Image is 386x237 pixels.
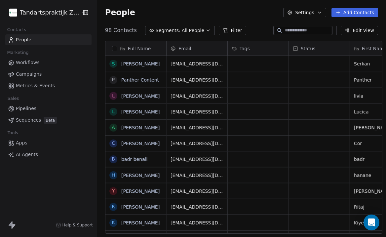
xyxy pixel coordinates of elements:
span: Tags [240,45,250,52]
a: [PERSON_NAME] [121,125,160,130]
span: [EMAIL_ADDRESS][DOMAIN_NAME] [171,172,223,178]
span: All People [182,27,204,34]
span: Metrics & Events [16,82,55,89]
span: AI Agents [16,151,38,158]
span: Marketing [4,48,31,58]
div: Email [167,41,227,56]
div: A [112,124,115,131]
span: People [105,8,135,18]
span: [EMAIL_ADDRESS][DOMAIN_NAME] [171,188,223,194]
span: 98 Contacts [105,26,137,34]
span: [EMAIL_ADDRESS][DOMAIN_NAME] [171,219,223,226]
a: Metrics & Events [5,80,92,91]
img: cropped-Favicon-Zijdelwaard.webp [9,9,17,17]
span: Status [301,45,316,52]
a: [PERSON_NAME] [121,109,160,114]
span: Campaigns [16,71,42,78]
a: [PERSON_NAME] [121,220,160,225]
a: [PERSON_NAME] [121,141,160,146]
a: SequencesBeta [5,115,92,126]
div: grid [105,56,167,234]
span: Apps [16,139,27,146]
span: Email [178,45,191,52]
span: [EMAIL_ADDRESS][DOMAIN_NAME] [171,140,223,147]
a: [PERSON_NAME] [121,188,160,194]
a: Campaigns [5,69,92,80]
a: Help & Support [56,222,93,228]
a: [PERSON_NAME] [121,173,160,178]
div: P [112,76,115,83]
a: badr benali [121,157,147,162]
a: AI Agents [5,149,92,160]
a: People [5,34,92,45]
span: Pipelines [16,105,36,112]
button: Edit View [341,26,378,35]
span: People [16,36,31,43]
span: Sequences [16,117,41,124]
div: Full Name [105,41,166,56]
button: Add Contacts [331,8,378,17]
span: Sales [5,94,22,103]
span: Tools [5,128,21,138]
span: Segments: [156,27,180,34]
div: C [112,140,115,147]
span: [EMAIL_ADDRESS][DOMAIN_NAME] [171,77,223,83]
span: Full Name [128,45,151,52]
div: Y [112,187,115,194]
button: Tandartspraktijk Zijdelwaard [8,7,77,18]
div: R [112,203,115,210]
div: h [111,172,115,178]
a: Apps [5,138,92,148]
span: [EMAIL_ADDRESS][DOMAIN_NAME] [171,204,223,210]
span: Tandartspraktijk Zijdelwaard [20,8,80,17]
div: L [112,108,115,115]
a: Pipelines [5,103,92,114]
a: Panther Content [121,77,159,83]
span: [EMAIL_ADDRESS][DOMAIN_NAME] [171,124,223,131]
button: Settings [283,8,326,17]
span: Contacts [4,25,29,35]
div: K [112,219,115,226]
span: Help & Support [62,222,93,228]
div: Open Intercom Messenger [364,215,379,230]
span: Beta [44,117,57,124]
span: [EMAIL_ADDRESS][DOMAIN_NAME] [171,60,223,67]
div: Status [289,41,350,56]
span: [EMAIL_ADDRESS][DOMAIN_NAME] [171,108,223,115]
a: Workflows [5,57,92,68]
div: l [112,92,115,99]
div: S [112,60,115,67]
div: b [112,156,115,163]
a: [PERSON_NAME] [121,61,160,66]
span: [EMAIL_ADDRESS][DOMAIN_NAME] [171,93,223,99]
span: [EMAIL_ADDRESS][DOMAIN_NAME] [171,156,223,163]
a: [PERSON_NAME] [121,93,160,99]
a: [PERSON_NAME] [121,204,160,210]
span: Workflows [16,59,40,66]
button: Filter [219,26,246,35]
div: Tags [228,41,289,56]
